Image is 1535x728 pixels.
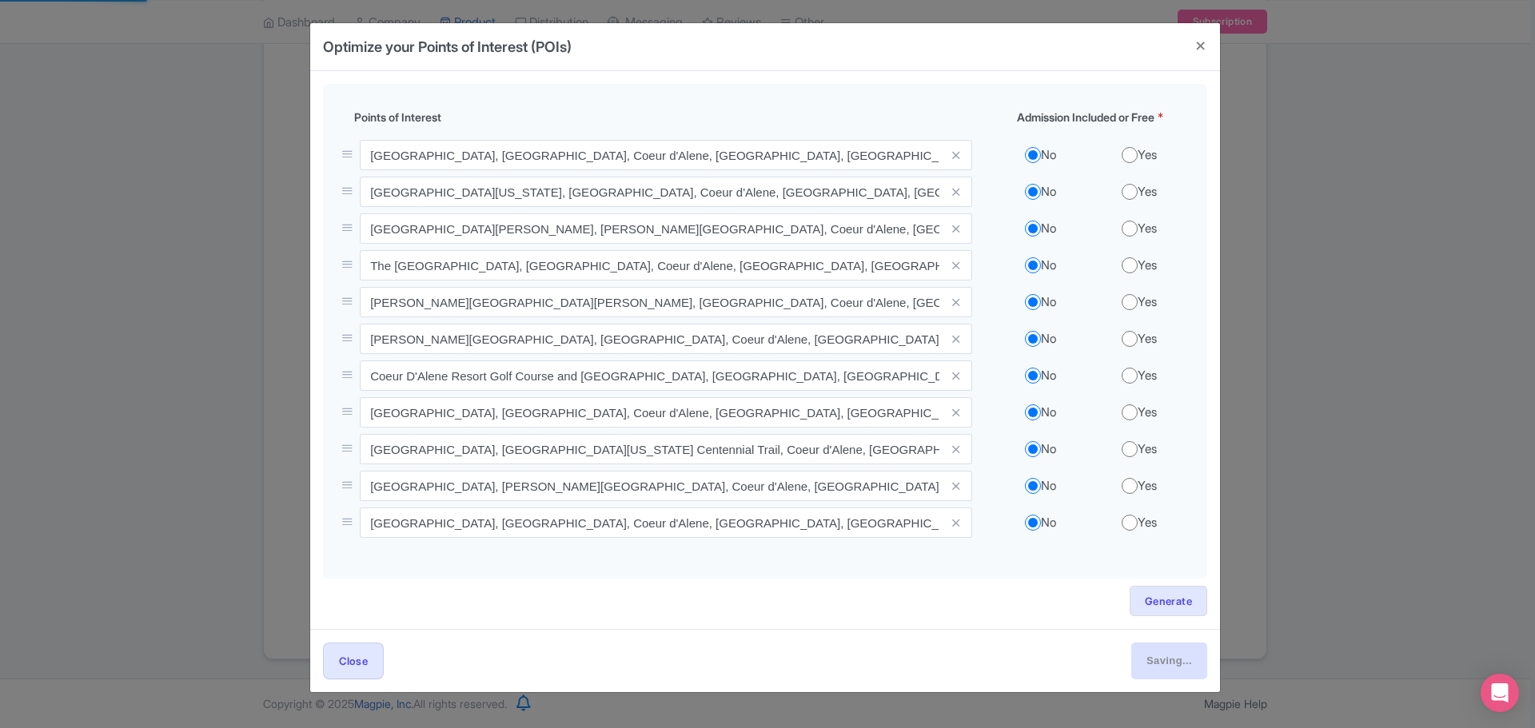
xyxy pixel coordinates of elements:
[1138,183,1157,201] label: Yes
[43,93,56,105] img: tab_domain_overview_orange.svg
[1138,514,1157,532] label: Yes
[1017,109,1154,125] span: Admission Included or Free
[1131,642,1207,678] input: Saving...
[1138,477,1157,495] label: Yes
[323,642,384,678] button: Close
[1041,220,1056,238] label: No
[45,26,78,38] div: v 4.0.25
[1041,477,1056,495] label: No
[1138,257,1157,275] label: Yes
[1138,404,1157,422] label: Yes
[26,42,38,54] img: website_grey.svg
[1041,440,1056,459] label: No
[1041,330,1056,348] label: No
[159,93,172,105] img: tab_keywords_by_traffic_grey.svg
[26,26,38,38] img: logo_orange.svg
[1041,257,1056,275] label: No
[354,109,441,125] span: Points of Interest
[177,94,269,105] div: Keywords by Traffic
[1041,367,1056,385] label: No
[1138,220,1157,238] label: Yes
[1481,674,1519,712] div: Open Intercom Messenger
[1182,23,1220,69] button: Close
[1041,404,1056,422] label: No
[1130,586,1207,616] a: Generate
[1138,146,1157,165] label: Yes
[1138,330,1157,348] label: Yes
[1041,146,1056,165] label: No
[1138,293,1157,312] label: Yes
[1041,514,1056,532] label: No
[1138,440,1157,459] label: Yes
[61,94,143,105] div: Domain Overview
[1041,183,1056,201] label: No
[42,42,176,54] div: Domain: [DOMAIN_NAME]
[1138,367,1157,385] label: Yes
[1041,293,1056,312] label: No
[323,36,572,58] h4: Optimize your Points of Interest (POIs)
